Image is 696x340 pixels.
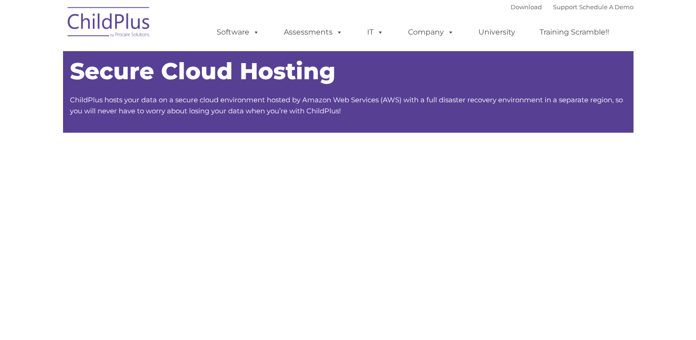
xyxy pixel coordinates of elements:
[399,23,463,41] a: Company
[63,0,155,47] img: ChildPlus by Procare Solutions
[553,3,577,11] a: Support
[511,3,633,11] font: |
[207,23,269,41] a: Software
[511,3,542,11] a: Download
[530,23,618,41] a: Training Scramble!!
[469,23,524,41] a: University
[275,23,352,41] a: Assessments
[70,95,623,115] span: ChildPlus hosts your data on a secure cloud environment hosted by Amazon Web Services (AWS) with ...
[579,3,633,11] a: Schedule A Demo
[358,23,393,41] a: IT
[70,57,335,85] span: Secure Cloud Hosting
